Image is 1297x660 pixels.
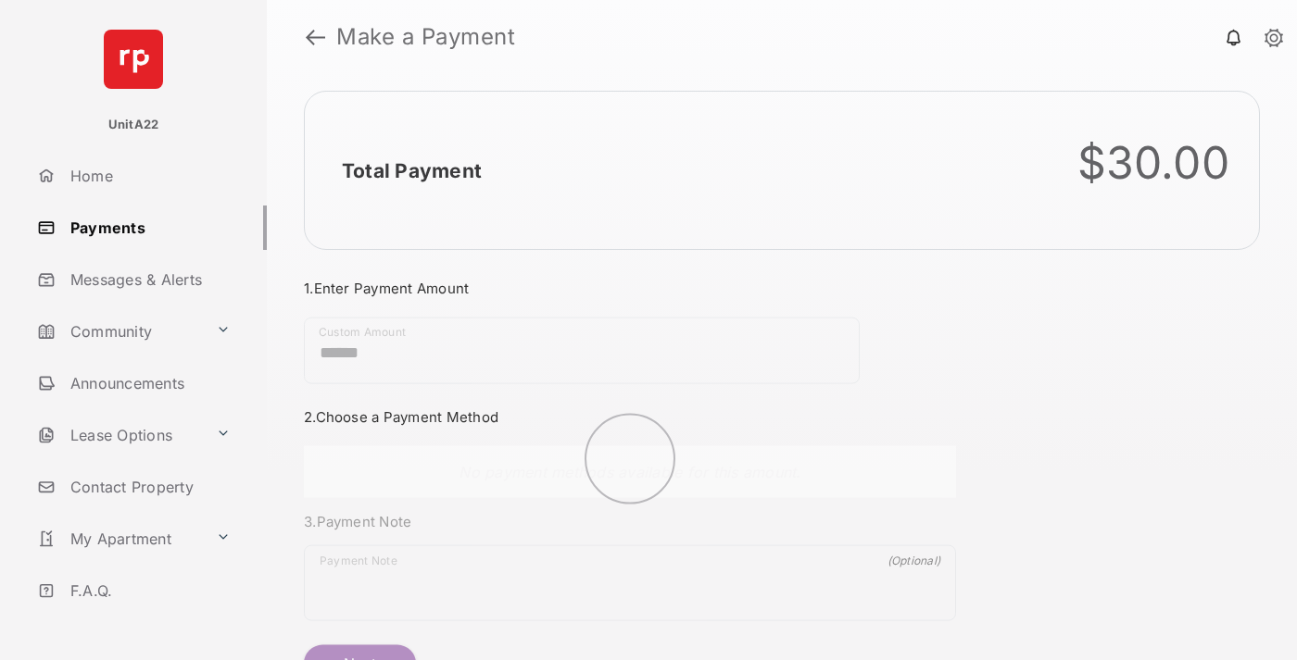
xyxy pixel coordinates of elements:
a: Home [30,154,267,198]
h3: 3. Payment Note [304,513,956,530]
h3: 2. Choose a Payment Method [304,408,956,426]
div: $30.00 [1077,136,1230,190]
h3: 1. Enter Payment Amount [304,280,956,297]
a: My Apartment [30,517,208,561]
a: Community [30,309,208,354]
a: Contact Property [30,465,267,509]
a: F.A.Q. [30,568,267,613]
img: svg+xml;base64,PHN2ZyB4bWxucz0iaHR0cDovL3d3dy53My5vcmcvMjAwMC9zdmciIHdpZHRoPSI2NCIgaGVpZ2h0PSI2NC... [104,30,163,89]
a: Payments [30,205,267,250]
h2: Total Payment [342,159,482,182]
a: Lease Options [30,413,208,457]
p: UnitA22 [108,116,159,134]
strong: Make a Payment [336,26,515,48]
a: Messages & Alerts [30,257,267,302]
a: Announcements [30,361,267,405]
